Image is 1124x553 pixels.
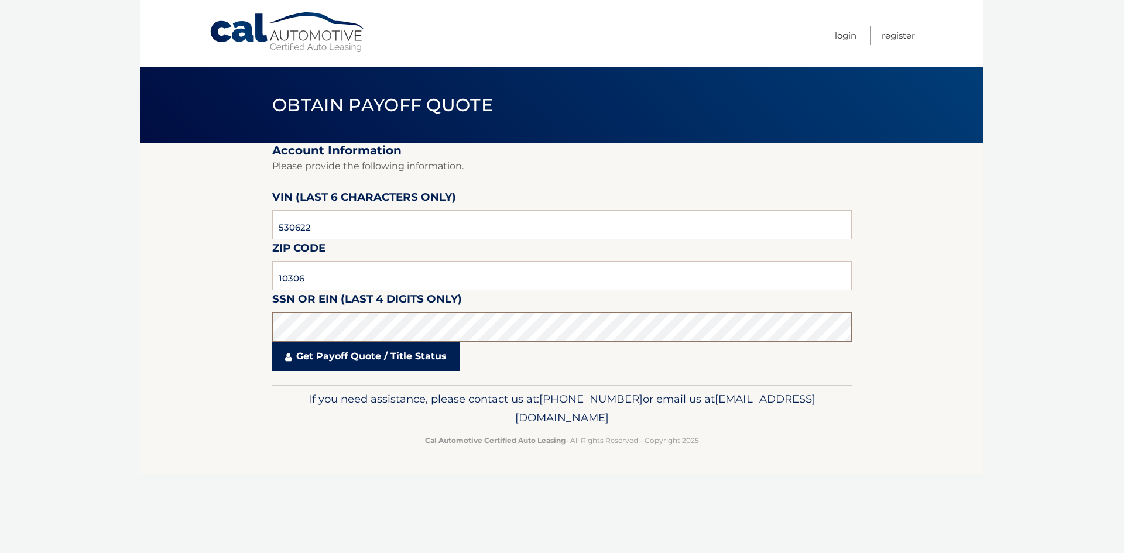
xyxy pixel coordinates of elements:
span: Obtain Payoff Quote [272,94,493,116]
p: - All Rights Reserved - Copyright 2025 [280,434,844,446]
label: SSN or EIN (last 4 digits only) [272,290,462,312]
a: Login [835,26,856,45]
label: VIN (last 6 characters only) [272,188,456,210]
label: Zip Code [272,239,325,261]
h2: Account Information [272,143,852,158]
p: If you need assistance, please contact us at: or email us at [280,390,844,427]
a: Get Payoff Quote / Title Status [272,342,460,371]
a: Cal Automotive [209,12,367,53]
p: Please provide the following information. [272,158,852,174]
strong: Cal Automotive Certified Auto Leasing [425,436,566,445]
span: [PHONE_NUMBER] [539,392,643,406]
a: Register [882,26,915,45]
